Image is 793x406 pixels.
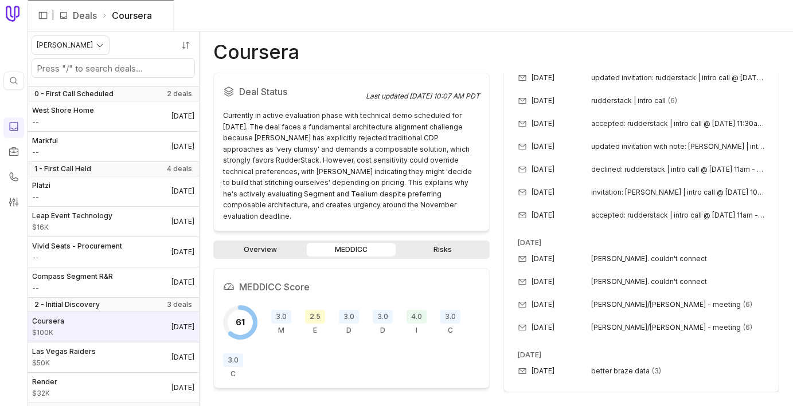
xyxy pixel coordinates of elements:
[532,119,554,128] time: [DATE]
[28,101,199,131] a: West Shore Home--[DATE]
[416,326,417,335] span: I
[591,211,765,220] span: accepted: rudderstack | intro call @ [DATE] 11am - 11:30am (mdt) ([EMAIL_ADDRESS][DOMAIN_NAME])
[271,310,291,324] span: 3.0
[591,254,707,263] span: [PERSON_NAME]. couldn't connect
[171,112,194,121] time: Deal Close Date
[231,369,236,379] span: C
[518,238,541,247] time: [DATE]
[32,317,64,326] span: Coursera
[28,267,199,297] a: Compass Segment R&R--[DATE]
[32,253,122,262] span: Amount
[171,278,194,287] time: Deal Close Date
[591,165,765,174] span: declined: rudderstack | intro call @ [DATE] 11am - 11:30am (mdt) ([EMAIL_ADDRESS][DOMAIN_NAME])
[34,164,91,174] span: 1 - First Call Held
[32,136,58,145] span: Markful
[305,310,325,324] span: 2.5
[223,305,257,340] div: Overall MEDDICC score
[743,323,752,332] span: 6 emails in thread
[28,237,199,267] a: Vivid Seats - Procurement--[DATE]
[339,310,359,335] div: Decision Criteria
[171,217,194,226] time: Deal Close Date
[32,328,64,337] span: Amount
[167,89,192,98] span: 2 deals
[73,9,97,22] a: Deals
[532,96,554,105] time: [DATE]
[346,326,351,335] span: D
[223,110,480,222] div: Currently in active evaluation phase with technical demo scheduled for [DATE]. The deal faces a f...
[171,142,194,151] time: Deal Close Date
[223,278,480,296] h2: MEDDICC Score
[32,211,112,220] span: Leap Event Technology
[591,96,666,105] span: rudderstack | intro call
[518,350,541,359] time: [DATE]
[28,31,200,406] nav: Deals
[32,181,50,190] span: Platzi
[591,323,741,332] span: [PERSON_NAME]/[PERSON_NAME] - meeting
[167,300,192,309] span: 3 deals
[307,243,396,257] a: MEDDICC
[177,37,194,54] button: Sort by
[34,300,100,309] span: 2 - Initial Discovery
[167,164,192,174] span: 4 deals
[373,310,393,324] span: 3.0
[373,310,393,335] div: Decision Process
[34,89,114,98] span: 0 - First Call Scheduled
[313,326,317,335] span: E
[532,300,554,309] time: [DATE]
[591,142,765,151] span: updated invitation with note: [PERSON_NAME] | intro call @ [DATE] 12:30pm - 1pm (mdt) ([PERSON_NA...
[223,353,243,379] div: Competition
[668,96,677,105] span: 6 emails in thread
[32,192,50,202] span: Amount
[440,310,460,324] span: 3.0
[591,300,741,309] span: [PERSON_NAME]/[PERSON_NAME] - meeting
[216,243,304,257] a: Overview
[532,73,554,82] time: [DATE]
[28,312,199,342] a: Coursera$100K[DATE]
[32,358,96,368] span: Amount
[278,326,284,335] span: M
[32,148,58,157] span: Amount
[171,353,194,362] time: Deal Close Date
[409,92,480,100] time: [DATE] 10:07 AM PDT
[398,243,487,257] a: Risks
[652,366,661,376] span: 3 emails in thread
[236,316,245,329] span: 61
[448,326,453,335] span: C
[532,366,554,376] time: [DATE]
[591,366,650,376] span: better braze data
[32,242,122,251] span: Vivid Seats - Procurement
[52,9,54,22] span: |
[28,373,199,403] a: Render$32K[DATE]
[28,342,199,372] a: Las Vegas Raiders$50K[DATE]
[28,132,199,161] a: Markful--[DATE]
[407,310,427,335] div: Indicate Pain
[407,310,427,324] span: 4.0
[591,188,765,197] span: invitation: [PERSON_NAME] | intro call @ [DATE] 10am - 10:30am (pdt) ([PERSON_NAME])
[171,383,194,392] time: Deal Close Date
[34,7,52,24] button: Expand sidebar
[440,310,460,335] div: Champion
[532,277,554,286] time: [DATE]
[380,326,385,335] span: D
[32,377,57,387] span: Render
[532,211,554,220] time: [DATE]
[28,207,199,236] a: Leap Event Technology$16K[DATE]
[366,92,480,101] div: Last updated
[532,142,554,151] time: [DATE]
[171,322,194,332] time: Deal Close Date
[532,323,554,332] time: [DATE]
[532,254,554,263] time: [DATE]
[305,310,325,335] div: Economic Buyer
[591,73,765,82] span: updated invitation: rudderstack | intro call @ [DATE] 12:30pm - 1pm (mdt) ([PERSON_NAME])
[32,283,113,293] span: Amount
[271,310,291,335] div: Metrics
[339,310,359,324] span: 3.0
[532,165,554,174] time: [DATE]
[32,106,94,115] span: West Shore Home
[32,389,57,398] span: Amount
[32,59,194,77] input: Search deals by name
[32,223,112,232] span: Amount
[743,300,752,309] span: 6 emails in thread
[32,117,94,127] span: Amount
[591,119,765,128] span: accepted: rudderstack | intro call @ [DATE] 11:30am - 12pm (pdt) ([PERSON_NAME][EMAIL_ADDRESS][DO...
